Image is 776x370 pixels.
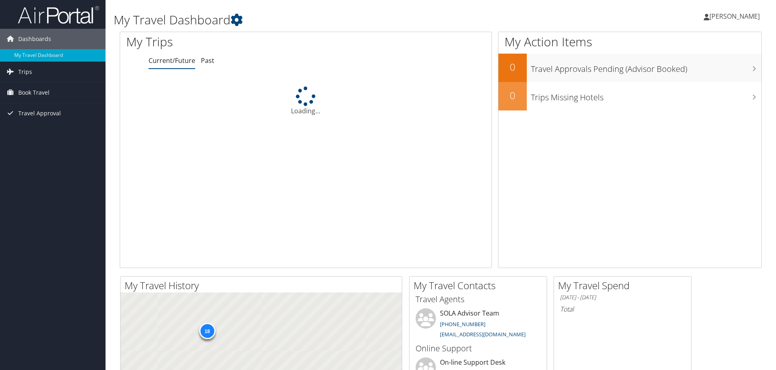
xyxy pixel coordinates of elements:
h2: 0 [498,60,527,74]
a: [PERSON_NAME] [704,4,768,28]
a: [PHONE_NUMBER] [440,320,485,328]
a: 0Travel Approvals Pending (Advisor Booked) [498,54,761,82]
h3: Travel Approvals Pending (Advisor Booked) [531,59,761,75]
h1: My Trips [126,33,331,50]
span: Travel Approval [18,103,61,123]
h2: My Travel Spend [558,279,691,292]
span: Book Travel [18,82,50,103]
a: Current/Future [149,56,195,65]
span: [PERSON_NAME] [709,12,760,21]
img: airportal-logo.png [18,5,99,24]
h1: My Action Items [498,33,761,50]
a: [EMAIL_ADDRESS][DOMAIN_NAME] [440,331,526,338]
h2: My Travel Contacts [414,279,547,292]
h3: Trips Missing Hotels [531,88,761,103]
a: Past [201,56,214,65]
h6: [DATE] - [DATE] [560,294,685,301]
li: SOLA Advisor Team [412,308,545,342]
div: 18 [199,323,215,339]
span: Dashboards [18,29,51,49]
h6: Total [560,305,685,314]
span: Trips [18,62,32,82]
h1: My Travel Dashboard [114,11,550,28]
h2: My Travel History [125,279,402,292]
a: 0Trips Missing Hotels [498,82,761,110]
h3: Travel Agents [416,294,541,305]
h2: 0 [498,89,527,102]
div: Loading... [120,87,491,116]
h3: Online Support [416,343,541,354]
